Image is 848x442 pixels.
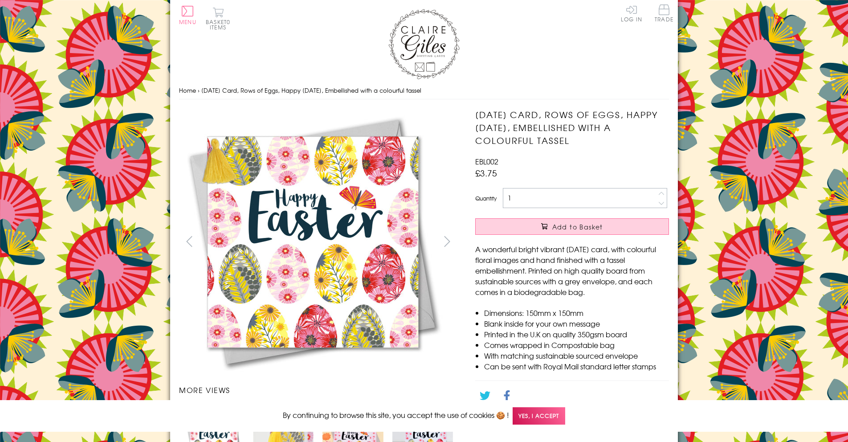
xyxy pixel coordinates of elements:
[475,244,669,297] p: A wonderful bright vibrant [DATE] card, with colourful floral images and hand finished with a tas...
[484,329,669,340] li: Printed in the U.K on quality 350gsm board
[457,108,725,376] img: Easter Card, Rows of Eggs, Happy Easter, Embellished with a colourful tassel
[484,318,669,329] li: Blank inside for your own message
[513,407,565,425] span: Yes, I accept
[475,156,498,167] span: EBL002
[179,108,446,376] img: Easter Card, Rows of Eggs, Happy Easter, Embellished with a colourful tassel
[179,385,457,395] h3: More views
[475,108,669,147] h1: [DATE] Card, Rows of Eggs, Happy [DATE], Embellished with a colourful tassel
[179,6,196,25] button: Menu
[475,167,497,179] span: £3.75
[475,218,669,235] button: Add to Basket
[198,86,200,94] span: ›
[655,4,673,22] span: Trade
[179,86,196,94] a: Home
[484,307,669,318] li: Dimensions: 150mm x 150mm
[206,7,230,30] button: Basket0 items
[484,340,669,350] li: Comes wrapped in Compostable bag
[621,4,642,22] a: Log In
[484,350,669,361] li: With matching sustainable sourced envelope
[388,9,460,79] img: Claire Giles Greetings Cards
[179,231,199,251] button: prev
[201,86,421,94] span: [DATE] Card, Rows of Eggs, Happy [DATE], Embellished with a colourful tassel
[655,4,673,24] a: Trade
[475,194,497,202] label: Quantity
[179,82,669,100] nav: breadcrumbs
[484,361,669,372] li: Can be sent with Royal Mail standard letter stamps
[552,222,603,231] span: Add to Basket
[179,18,196,26] span: Menu
[210,18,230,31] span: 0 items
[437,231,457,251] button: next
